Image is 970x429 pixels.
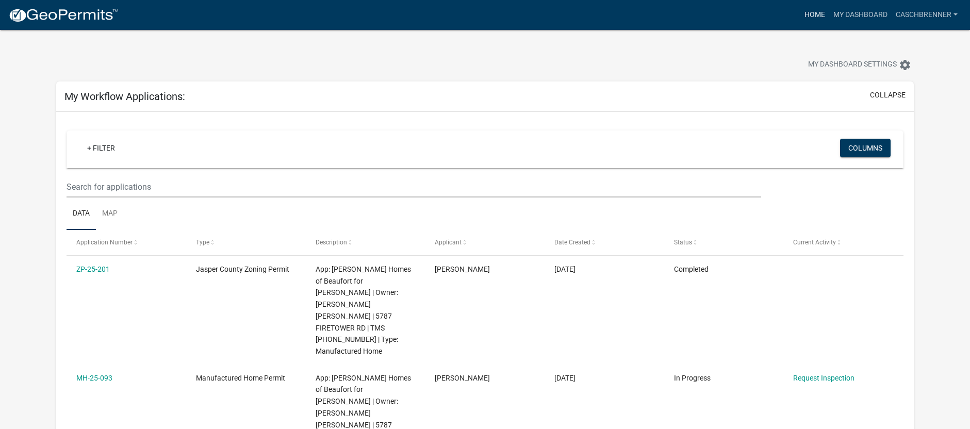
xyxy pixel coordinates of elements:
button: Columns [840,139,891,157]
a: caschbrenner [892,5,962,25]
datatable-header-cell: Date Created [545,230,664,255]
i: settings [899,59,911,71]
span: 07/29/2025 [554,374,576,382]
a: Data [67,197,96,230]
a: Map [96,197,124,230]
span: Chelsea Aschbrenner [435,374,490,382]
span: My Dashboard Settings [808,59,897,71]
span: Application Number [76,239,133,246]
datatable-header-cell: Current Activity [783,230,903,255]
datatable-header-cell: Description [305,230,425,255]
a: Home [800,5,829,25]
h5: My Workflow Applications: [64,90,185,103]
button: My Dashboard Settingssettings [800,55,919,75]
span: Applicant [435,239,462,246]
button: collapse [870,90,906,101]
span: Jasper County Zoning Permit [196,265,289,273]
a: My Dashboard [829,5,892,25]
span: Manufactured Home Permit [196,374,285,382]
span: In Progress [674,374,711,382]
span: App: Clayton Homes of Beaufort for Tameeka Gavin | Owner: GRANT ROSA MAE | 5787 FIRETOWER RD | TM... [316,265,411,355]
input: Search for applications [67,176,761,197]
a: Request Inspection [793,374,854,382]
span: Description [316,239,347,246]
a: + Filter [79,139,123,157]
a: ZP-25-201 [76,265,110,273]
span: Type [196,239,209,246]
a: MH-25-093 [76,374,112,382]
datatable-header-cell: Applicant [425,230,545,255]
span: Completed [674,265,709,273]
span: Current Activity [793,239,836,246]
datatable-header-cell: Application Number [67,230,186,255]
span: 07/29/2025 [554,265,576,273]
span: Chelsea Aschbrenner [435,265,490,273]
datatable-header-cell: Type [186,230,306,255]
span: Status [674,239,692,246]
span: Date Created [554,239,590,246]
datatable-header-cell: Status [664,230,784,255]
